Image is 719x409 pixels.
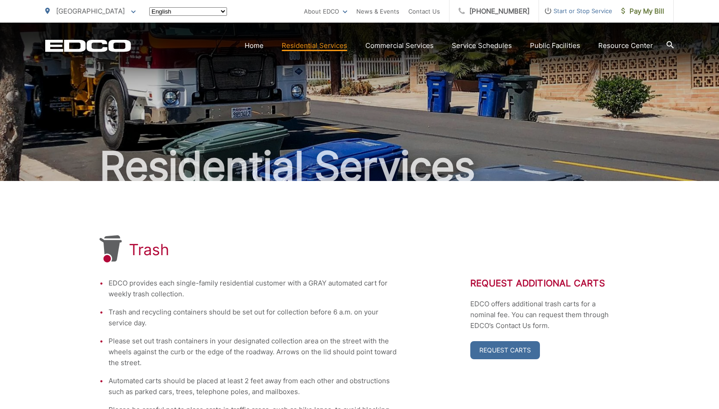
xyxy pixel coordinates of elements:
li: Trash and recycling containers should be set out for collection before 6 a.m. on your service day. [109,307,398,328]
a: Public Facilities [530,40,580,51]
li: Please set out trash containers in your designated collection area on the street with the wheels ... [109,336,398,368]
li: EDCO provides each single-family residential customer with a GRAY automated cart for weekly trash... [109,278,398,300]
a: Request Carts [470,341,540,359]
a: News & Events [356,6,399,17]
a: Resource Center [598,40,653,51]
select: Select a language [149,7,227,16]
a: Commercial Services [365,40,434,51]
a: EDCD logo. Return to the homepage. [45,39,131,52]
a: Contact Us [408,6,440,17]
li: Automated carts should be placed at least 2 feet away from each other and obstructions such as pa... [109,376,398,397]
span: [GEOGRAPHIC_DATA] [56,7,125,15]
h1: Trash [129,241,169,259]
p: EDCO offers additional trash carts for a nominal fee. You can request them through EDCO’s Contact... [470,299,620,331]
span: Pay My Bill [621,6,664,17]
h2: Residential Services [45,144,674,189]
a: Service Schedules [452,40,512,51]
h2: Request Additional Carts [470,278,620,289]
a: Home [245,40,264,51]
a: Residential Services [282,40,347,51]
a: About EDCO [304,6,347,17]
